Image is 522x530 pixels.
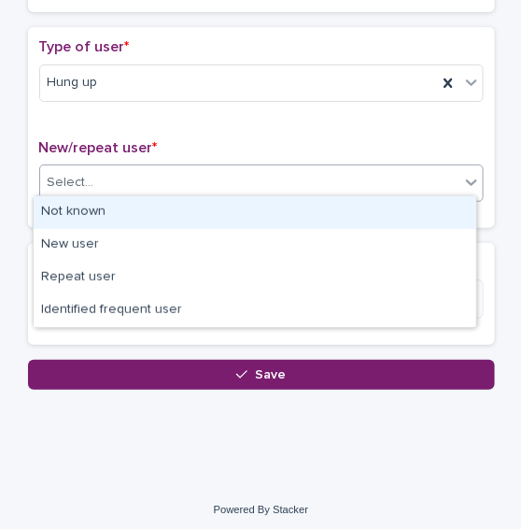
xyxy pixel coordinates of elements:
span: New/repeat user [39,140,158,155]
button: Save [28,360,495,390]
div: Identified frequent user [34,294,476,327]
div: Not known [34,196,476,229]
a: Powered By Stacker [214,504,308,515]
div: Select... [48,173,94,193]
div: New user [34,229,476,262]
span: Hung up [48,73,98,93]
span: Save [255,368,286,381]
div: Repeat user [34,262,476,294]
span: Type of user [39,39,130,54]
